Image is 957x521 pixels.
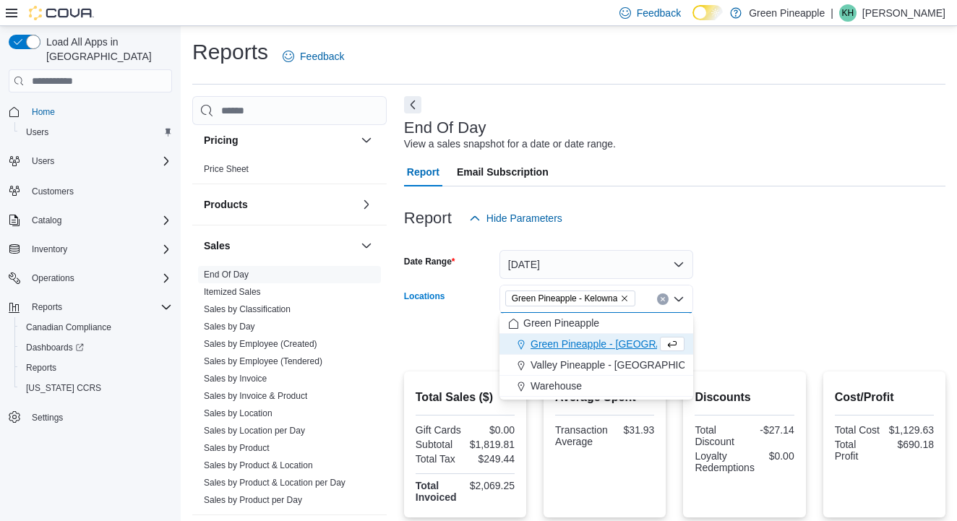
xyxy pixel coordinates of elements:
[695,389,794,406] h2: Discounts
[673,293,685,305] button: Close list of options
[531,337,721,351] span: Green Pineapple - [GEOGRAPHIC_DATA]
[26,342,84,353] span: Dashboards
[26,298,68,316] button: Reports
[204,391,307,401] a: Sales by Invoice & Product
[204,197,355,212] button: Products
[695,424,742,447] div: Total Discount
[32,244,67,255] span: Inventory
[468,439,515,450] div: $1,819.81
[835,439,882,462] div: Total Profit
[747,424,794,436] div: -$27.14
[26,212,172,229] span: Catalog
[26,181,172,199] span: Customers
[9,95,172,465] nav: Complex example
[14,358,178,378] button: Reports
[692,20,693,21] span: Dark Mode
[26,362,56,374] span: Reports
[468,480,515,491] div: $2,069.25
[32,301,62,313] span: Reports
[204,304,291,314] a: Sales by Classification
[3,297,178,317] button: Reports
[486,211,562,225] span: Hide Parameters
[499,355,693,376] button: Valley Pineapple - [GEOGRAPHIC_DATA]
[760,450,794,462] div: $0.00
[3,239,178,259] button: Inventory
[499,313,693,334] button: Green Pineapple
[26,408,172,426] span: Settings
[3,151,178,171] button: Users
[657,293,669,305] button: Clear input
[358,132,375,149] button: Pricing
[32,155,54,167] span: Users
[468,453,515,465] div: $249.44
[3,180,178,201] button: Customers
[204,322,255,332] a: Sales by Day
[416,389,515,406] h2: Total Sales ($)
[20,339,90,356] a: Dashboards
[20,359,62,376] a: Reports
[204,478,346,488] a: Sales by Product & Location per Day
[404,137,616,152] div: View a sales snapshot for a date or date range.
[204,408,272,418] a: Sales by Location
[512,291,618,306] span: Green Pineapple - Kelowna
[14,317,178,337] button: Canadian Compliance
[204,460,313,470] a: Sales by Product & Location
[32,412,63,423] span: Settings
[695,450,755,473] div: Loyalty Redemptions
[204,339,317,349] a: Sales by Employee (Created)
[204,270,249,280] a: End Of Day
[416,480,457,503] strong: Total Invoiced
[835,389,934,406] h2: Cost/Profit
[620,294,629,303] button: Remove Green Pineapple - Kelowna from selection in this group
[531,358,719,372] span: Valley Pineapple - [GEOGRAPHIC_DATA]
[20,124,54,141] a: Users
[20,379,107,397] a: [US_STATE] CCRS
[204,133,238,147] h3: Pricing
[26,382,101,394] span: [US_STATE] CCRS
[277,42,350,71] a: Feedback
[204,197,248,212] h3: Products
[204,426,305,436] a: Sales by Location per Day
[404,290,445,302] label: Locations
[887,439,934,450] div: $690.18
[416,424,463,436] div: Gift Cards
[26,126,48,138] span: Users
[20,319,172,336] span: Canadian Compliance
[3,210,178,231] button: Catalog
[26,152,60,170] button: Users
[531,379,582,393] span: Warehouse
[20,379,172,397] span: Washington CCRS
[358,196,375,213] button: Products
[358,237,375,254] button: Sales
[831,4,833,22] p: |
[404,210,452,227] h3: Report
[505,290,636,306] span: Green Pineapple - Kelowna
[555,424,608,447] div: Transaction Average
[499,250,693,279] button: [DATE]
[26,103,172,121] span: Home
[204,287,261,297] a: Itemized Sales
[614,424,655,436] div: $31.93
[20,339,172,356] span: Dashboards
[192,160,387,184] div: Pricing
[32,215,61,226] span: Catalog
[499,334,693,355] button: Green Pineapple - [GEOGRAPHIC_DATA]
[3,407,178,428] button: Settings
[26,270,172,287] span: Operations
[3,101,178,122] button: Home
[26,241,73,258] button: Inventory
[26,270,80,287] button: Operations
[637,6,681,20] span: Feedback
[32,272,74,284] span: Operations
[499,376,693,397] button: Warehouse
[26,183,80,200] a: Customers
[20,319,117,336] a: Canadian Compliance
[14,122,178,142] button: Users
[692,5,723,20] input: Dark Mode
[26,212,67,229] button: Catalog
[404,119,486,137] h3: End Of Day
[839,4,857,22] div: Karin Hamm
[40,35,172,64] span: Load All Apps in [GEOGRAPHIC_DATA]
[204,238,231,253] h3: Sales
[26,152,172,170] span: Users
